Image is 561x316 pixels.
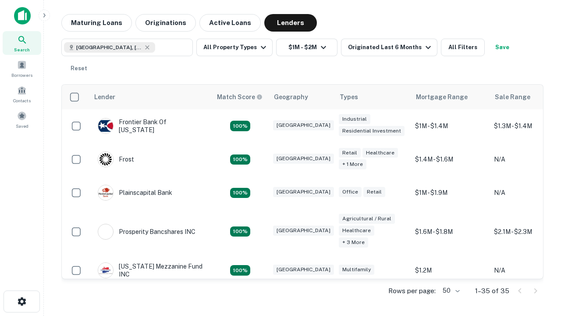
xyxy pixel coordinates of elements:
button: Save your search to get updates of matches that match your search criteria. [488,39,516,56]
td: $1M - $1.4M [411,109,490,143]
td: $1M - $1.9M [411,176,490,209]
div: Retail [363,187,385,197]
div: Types [340,92,358,102]
img: picture [98,263,113,278]
button: Originations [135,14,196,32]
div: Office [339,187,362,197]
div: [GEOGRAPHIC_DATA] [273,265,334,275]
div: Capitalize uses an advanced AI algorithm to match your search with the best lender. The match sco... [217,92,263,102]
div: Multifamily [339,265,374,275]
div: Residential Investment [339,126,405,136]
a: Saved [3,108,41,131]
div: 50 [439,284,461,297]
th: Capitalize uses an advanced AI algorithm to match your search with the best lender. The match sco... [212,85,269,109]
a: Contacts [3,82,41,106]
td: $1.6M - $1.8M [411,209,490,254]
button: Maturing Loans [61,14,132,32]
div: Agricultural / Rural [339,214,395,224]
p: 1–35 of 35 [475,286,509,296]
img: picture [98,185,113,200]
iframe: Chat Widget [517,246,561,288]
span: Saved [16,122,28,129]
button: Reset [65,60,93,77]
div: Matching Properties: 4, hasApolloMatch: undefined [230,188,250,198]
div: [US_STATE] Mezzanine Fund INC [98,262,203,278]
div: Lender [94,92,115,102]
div: Healthcare [362,148,398,158]
p: Rows per page: [388,286,436,296]
div: + 3 more [339,237,368,248]
span: Contacts [13,97,31,104]
div: [GEOGRAPHIC_DATA] [273,120,334,130]
div: Industrial [339,114,370,124]
div: Frontier Bank Of [US_STATE] [98,118,203,134]
div: Matching Properties: 6, hasApolloMatch: undefined [230,226,250,237]
button: Active Loans [199,14,261,32]
span: Search [14,46,30,53]
div: [GEOGRAPHIC_DATA] [273,154,334,164]
div: Prosperity Bancshares INC [98,224,195,240]
div: Matching Properties: 4, hasApolloMatch: undefined [230,121,250,131]
div: [GEOGRAPHIC_DATA] [273,226,334,236]
div: Plainscapital Bank [98,185,172,201]
div: Retail [339,148,361,158]
a: Search [3,31,41,55]
button: All Filters [441,39,485,56]
div: Matching Properties: 5, hasApolloMatch: undefined [230,265,250,276]
span: Borrowers [11,72,32,79]
div: [GEOGRAPHIC_DATA] [273,187,334,197]
span: [GEOGRAPHIC_DATA], [GEOGRAPHIC_DATA], [GEOGRAPHIC_DATA] [76,43,142,51]
td: $1.2M [411,254,490,287]
div: Originated Last 6 Months [348,42,433,53]
div: Mortgage Range [416,92,468,102]
div: Matching Properties: 4, hasApolloMatch: undefined [230,154,250,165]
div: Geography [274,92,308,102]
th: Types [334,85,411,109]
th: Geography [269,85,334,109]
div: + 1 more [339,159,366,169]
img: picture [98,152,113,167]
button: $1M - $2M [276,39,337,56]
div: Sale Range [495,92,530,102]
div: Healthcare [339,226,374,236]
a: Borrowers [3,57,41,80]
h6: Match Score [217,92,261,102]
th: Mortgage Range [411,85,490,109]
div: Frost [98,151,134,167]
button: Lenders [264,14,317,32]
img: picture [98,224,113,239]
img: capitalize-icon.png [14,7,31,25]
button: All Property Types [196,39,273,56]
img: picture [98,118,113,133]
td: $1.4M - $1.6M [411,143,490,176]
th: Lender [89,85,212,109]
button: Originated Last 6 Months [341,39,437,56]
